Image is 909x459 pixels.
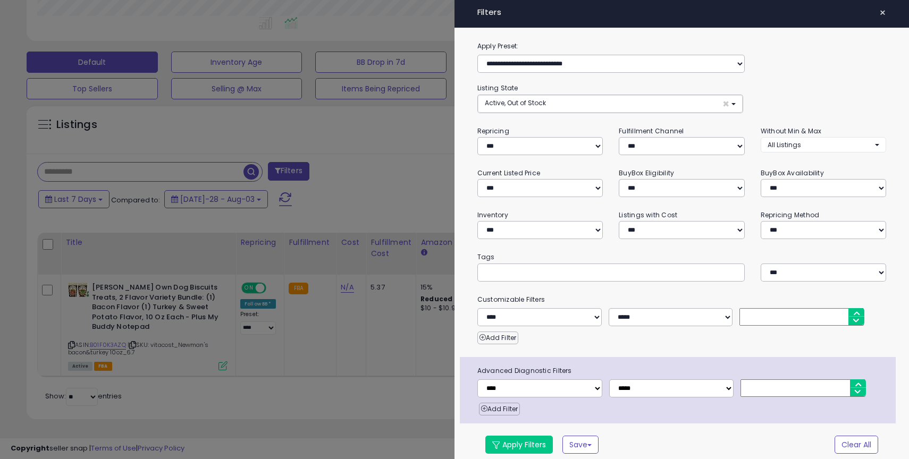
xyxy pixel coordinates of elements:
button: All Listings [761,137,886,152]
span: Advanced Diagnostic Filters [469,365,896,377]
small: Without Min & Max [761,126,822,135]
small: Repricing Method [761,210,820,219]
span: × [722,98,729,109]
small: Tags [469,251,895,263]
small: Inventory [477,210,508,219]
button: × [875,5,890,20]
label: Apply Preset: [469,40,895,52]
h4: Filters [477,8,887,17]
span: × [879,5,886,20]
small: Listing State [477,83,518,92]
small: BuyBox Availability [761,168,824,177]
small: Repricing [477,126,509,135]
button: Save [562,436,599,454]
small: Listings with Cost [619,210,677,219]
button: Active, Out of Stock × [478,95,743,113]
button: Add Filter [479,403,520,415]
span: All Listings [768,140,801,149]
span: Active, Out of Stock [485,98,546,107]
button: Apply Filters [485,436,553,454]
button: Add Filter [477,331,518,344]
small: Current Listed Price [477,168,540,177]
small: Fulfillment Channel [619,126,684,135]
small: BuyBox Eligibility [619,168,674,177]
button: Clear All [835,436,878,454]
small: Customizable Filters [469,294,895,305]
